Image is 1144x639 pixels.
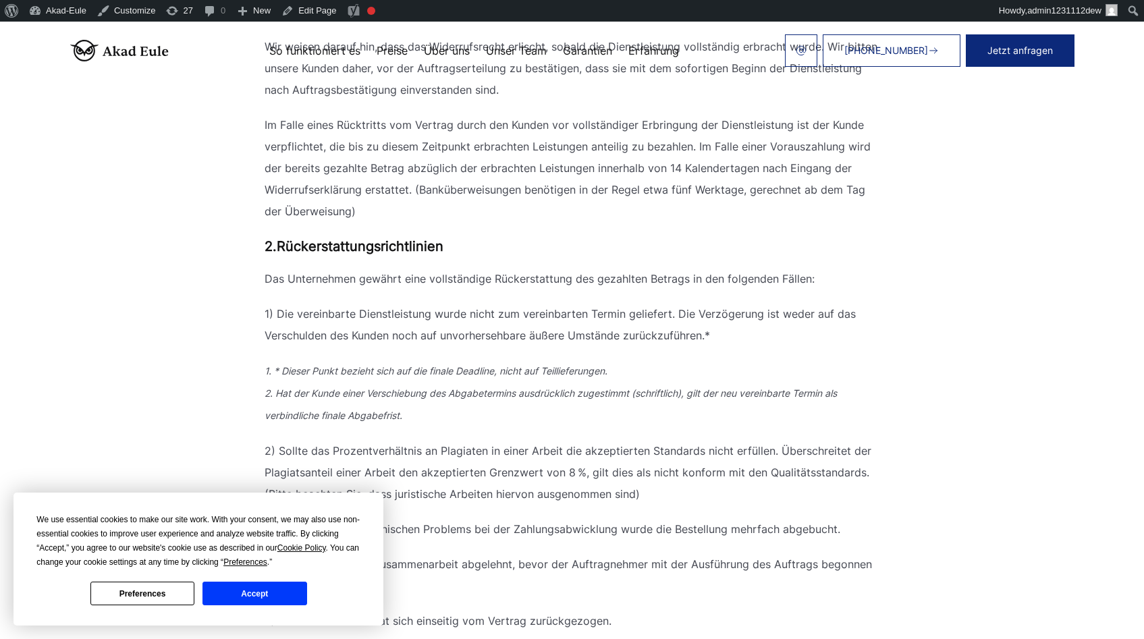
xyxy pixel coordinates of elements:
span: 2) Sollte das Prozentverhältnis an Plagiaten in einer Arbeit die akzeptierten Standards nicht erf... [265,444,871,501]
span: 1) Die vereinbarte Dienstleistung wurde nicht zum vereinbarten Termin geliefert. Die Verzögerung ... [265,307,856,342]
i: 2. Hat der Kunde einer Verschiebung des Abgabetermins ausdrücklich zugestimmt (schriftlich), gilt... [265,387,837,421]
span: [PHONE_NUMBER] [844,45,928,56]
span: Im Falle eines Rücktritts vom Vertrag durch den Kunden vor vollständiger Erbringung der Dienstlei... [265,118,871,196]
button: Accept [202,582,306,605]
span: 3) Aufgrund eines technischen Problems bei der Zahlungsabwicklung wurde die Bestellung mehrfach a... [265,522,840,536]
span: admin1231112dew [1027,5,1101,16]
a: Preise [377,45,408,56]
a: Unser Team [486,45,547,56]
span: . (Banküberweisungen benötigen in der Regel etwa fünf Werktage, gerechnet ab dem Tag der Überweis... [265,183,865,218]
button: Preferences [90,582,194,605]
div: We use essential cookies to make our site work. With your consent, we may also use non-essential ... [36,513,360,569]
a: Erfahrung [628,45,679,56]
div: Cookie Consent Prompt [13,493,383,626]
div: Focus keyphrase not set [367,7,375,15]
img: email [796,45,807,56]
b: 2. [265,238,277,254]
a: [PHONE_NUMBER] [823,34,960,67]
span: 5) Das Unternehmen hat sich einseitig vom Vertrag zurückgezogen. [265,614,611,628]
span: 4) Der Kunde hat die Zusammenarbeit abgelehnt, bevor der Auftragnehmer mit der Ausführung des Auf... [265,557,872,592]
span: Cookie Policy [277,543,326,553]
span: 1. * Dieser Punkt bezieht sich auf die finale Deadline, nicht auf Teillieferungen. [265,365,607,377]
b: Rückerstattungsrichtlinien [277,238,443,254]
a: So funktioniert es [269,45,360,56]
a: Über uns [424,45,470,56]
a: Garantien [563,45,612,56]
button: Jetzt anfragen [966,34,1074,67]
img: logo [70,40,169,61]
span: Das Unternehmen gewährt eine vollständige Rückerstattung des gezahlten Betrags in den folgenden F... [265,272,815,285]
span: Preferences [223,557,267,567]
